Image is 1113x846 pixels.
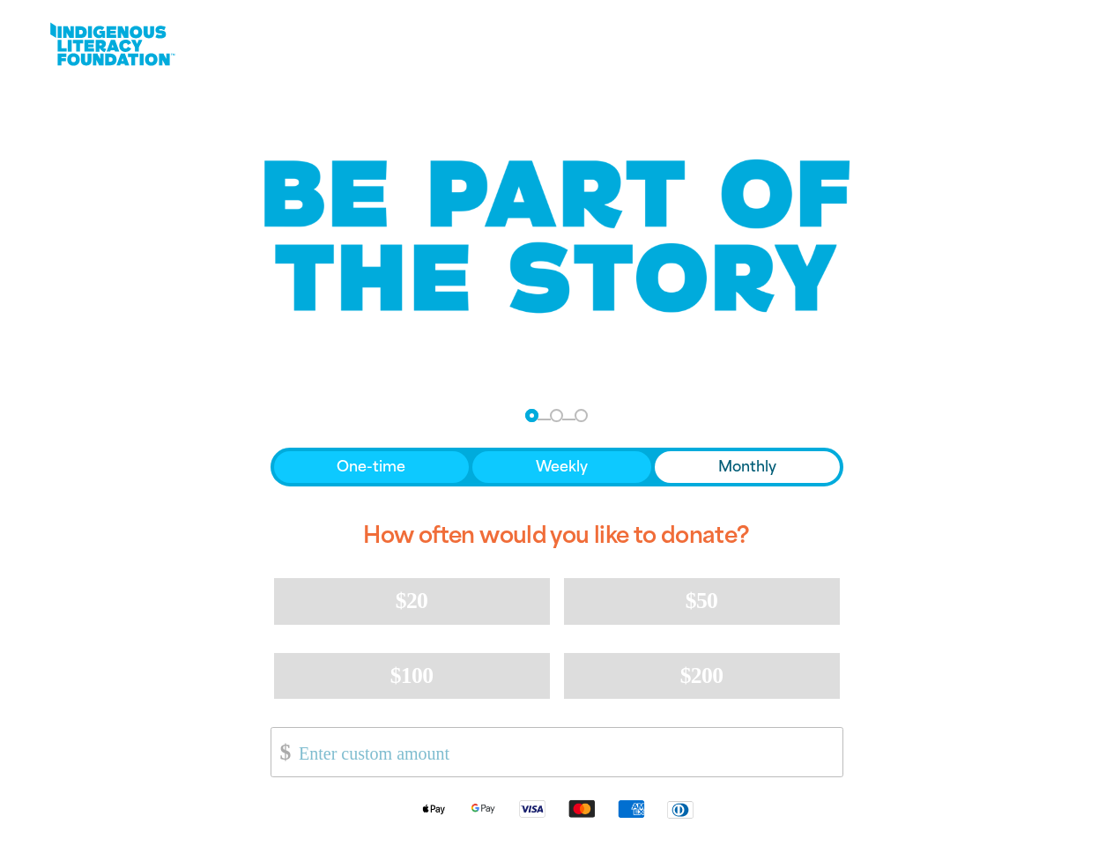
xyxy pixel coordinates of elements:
[274,451,470,483] button: One-time
[656,799,705,820] img: Diners Club logo
[557,798,606,819] img: Mastercard logo
[536,456,588,478] span: Weekly
[409,798,458,819] img: Apple Pay logo
[274,578,550,624] button: $20
[271,448,843,486] div: Donation frequency
[718,456,776,478] span: Monthly
[550,409,563,422] button: Navigate to step 2 of 3 to enter your details
[686,588,717,613] span: $50
[396,588,427,613] span: $20
[271,732,291,772] span: $
[564,653,840,699] button: $200
[286,728,842,776] input: Enter custom amount
[337,456,405,478] span: One-time
[655,451,840,483] button: Monthly
[606,798,656,819] img: American Express logo
[680,663,723,688] span: $200
[472,451,651,483] button: Weekly
[564,578,840,624] button: $50
[271,784,843,833] div: Available payment methods
[508,798,557,819] img: Visa logo
[271,508,843,564] h2: How often would you like to donate?
[249,124,865,349] img: Be part of the story
[274,653,550,699] button: $100
[525,409,538,422] button: Navigate to step 1 of 3 to enter your donation amount
[575,409,588,422] button: Navigate to step 3 of 3 to enter your payment details
[458,798,508,819] img: Google Pay logo
[390,663,434,688] span: $100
